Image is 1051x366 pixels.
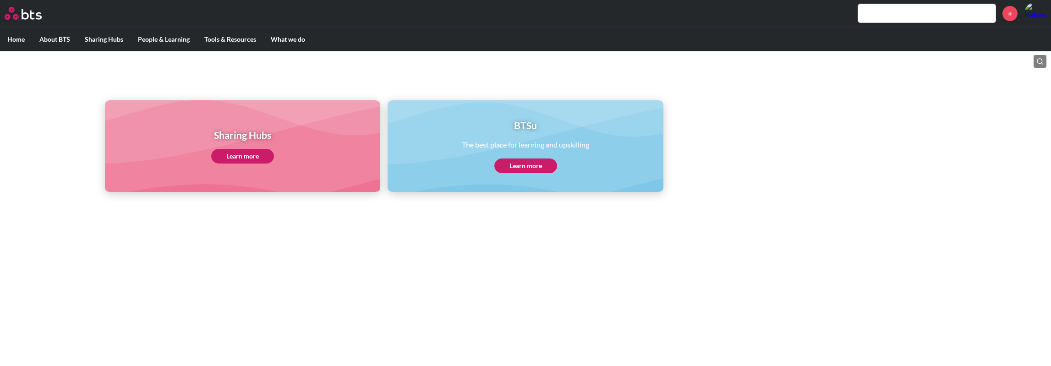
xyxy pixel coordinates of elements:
[494,158,557,173] a: Learn more
[211,128,274,142] h1: Sharing Hubs
[32,27,77,51] label: About BTS
[1024,2,1046,24] a: Profile
[1024,2,1046,24] img: Hakim Hussein
[5,7,59,20] a: Go home
[197,27,263,51] label: Tools & Resources
[462,140,589,150] p: The best place for learning and upskilling
[131,27,197,51] label: People & Learning
[5,7,42,20] img: BTS Logo
[263,27,312,51] label: What we do
[462,119,589,132] h1: BTSu
[1002,6,1018,21] a: +
[211,149,274,164] a: Learn more
[77,27,131,51] label: Sharing Hubs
